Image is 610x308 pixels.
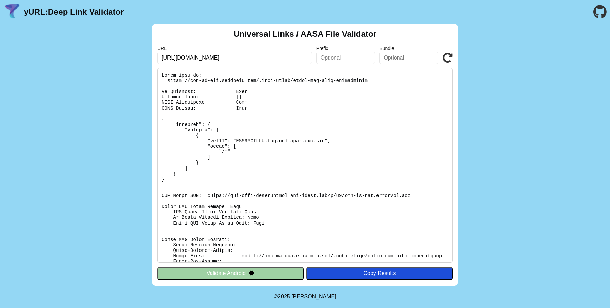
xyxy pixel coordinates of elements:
[157,52,312,64] input: Required
[157,46,312,51] label: URL
[278,294,290,299] span: 2025
[291,294,336,299] a: Michael Ibragimchayev's Personal Site
[310,270,449,276] div: Copy Results
[316,46,375,51] label: Prefix
[306,267,453,280] button: Copy Results
[24,7,124,17] a: yURL:Deep Link Validator
[379,46,438,51] label: Bundle
[157,267,304,280] button: Validate Android
[274,286,336,308] footer: ©
[379,52,438,64] input: Optional
[234,29,376,39] h2: Universal Links / AASA File Validator
[157,68,453,263] pre: Lorem ipsu do: sitam://con-ad-eli.seddoeiu.tem/.inci-utlab/etdol-mag-aliq-enimadminim Ve Quisnost...
[316,52,375,64] input: Optional
[248,270,254,276] img: droidIcon.svg
[3,3,21,21] img: yURL Logo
